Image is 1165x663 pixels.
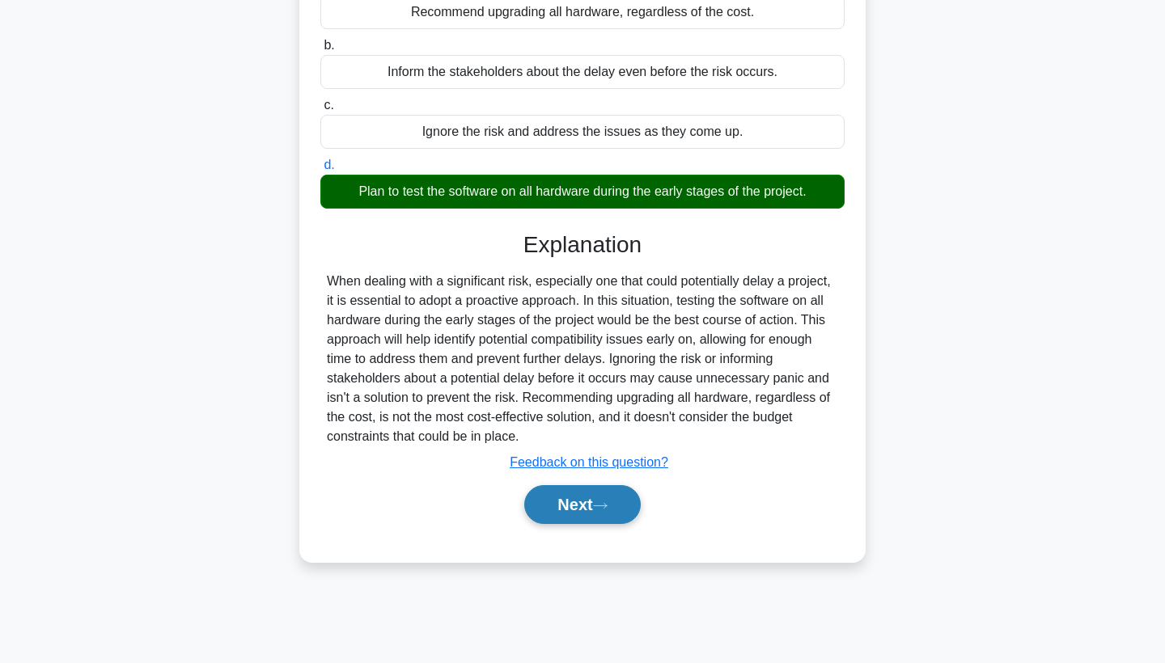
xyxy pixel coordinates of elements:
a: Feedback on this question? [510,455,668,469]
div: Plan to test the software on all hardware during the early stages of the project. [320,175,845,209]
span: c. [324,98,333,112]
h3: Explanation [330,231,835,259]
div: Ignore the risk and address the issues as they come up. [320,115,845,149]
span: d. [324,158,334,171]
button: Next [524,485,640,524]
div: When dealing with a significant risk, especially one that could potentially delay a project, it i... [327,272,838,446]
div: Inform the stakeholders about the delay even before the risk occurs. [320,55,845,89]
span: b. [324,38,334,52]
